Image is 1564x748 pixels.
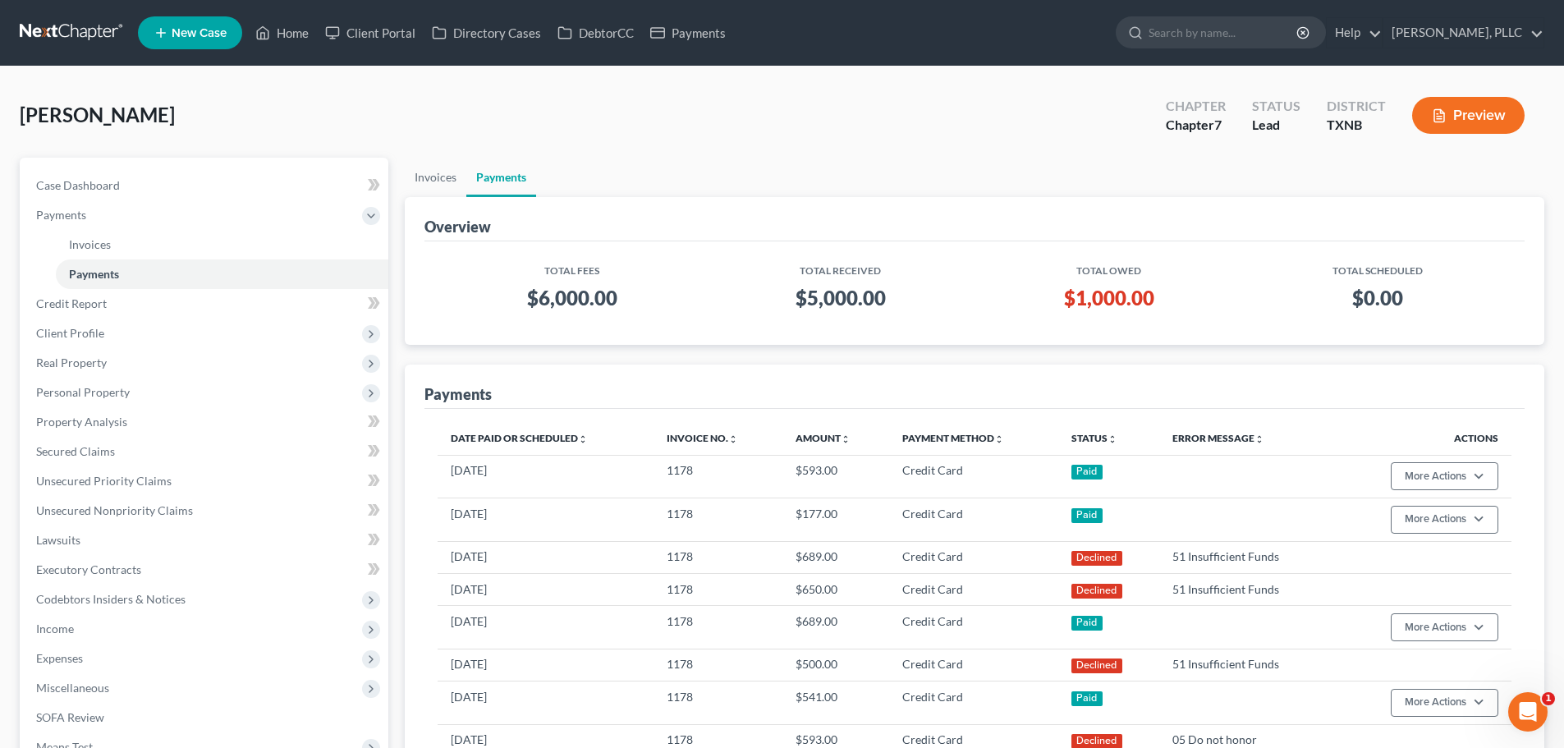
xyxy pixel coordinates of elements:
a: Secured Claims [23,437,388,466]
i: unfold_more [1108,434,1117,444]
td: 51 Insufficient Funds [1159,541,1335,573]
span: Unsecured Nonpriority Claims [36,503,193,517]
td: 1178 [654,498,782,541]
td: 1178 [654,649,782,681]
td: $177.00 [782,498,890,541]
i: unfold_more [578,434,588,444]
a: Home [247,18,317,48]
a: Client Portal [317,18,424,48]
button: More Actions [1391,506,1498,534]
td: Credit Card [889,455,1058,498]
div: Paid [1071,691,1103,706]
td: 1178 [654,681,782,724]
td: 1178 [654,541,782,573]
span: Client Profile [36,326,104,340]
td: Credit Card [889,649,1058,681]
td: 1178 [654,606,782,649]
td: [DATE] [438,455,653,498]
a: Lawsuits [23,525,388,555]
a: Invoice No.unfold_more [667,432,738,444]
div: Status [1252,97,1300,116]
a: Payments [56,259,388,289]
span: Miscellaneous [36,681,109,695]
td: $689.00 [782,606,890,649]
h3: $0.00 [1256,285,1498,311]
span: Expenses [36,651,83,665]
span: Payments [69,267,119,281]
span: Executory Contracts [36,562,141,576]
button: More Actions [1391,613,1498,641]
span: Codebtors Insiders & Notices [36,592,186,606]
td: $689.00 [782,541,890,573]
div: Declined [1071,584,1122,599]
h3: $1,000.00 [988,285,1230,311]
td: 1178 [654,455,782,498]
td: 51 Insufficient Funds [1159,573,1335,605]
h3: $5,000.00 [719,285,961,311]
i: unfold_more [728,434,738,444]
div: Declined [1071,551,1122,566]
td: Credit Card [889,573,1058,605]
a: Directory Cases [424,18,549,48]
div: Chapter [1166,97,1226,116]
div: Overview [424,217,491,236]
th: Total Received [706,255,975,278]
th: Actions [1335,422,1511,455]
div: Chapter [1166,116,1226,135]
span: 1 [1542,692,1555,705]
a: Invoices [405,158,466,197]
span: Unsecured Priority Claims [36,474,172,488]
div: Paid [1071,508,1103,523]
th: Total Fees [438,255,706,278]
iframe: Intercom live chat [1508,692,1548,732]
i: unfold_more [994,434,1004,444]
button: More Actions [1391,462,1498,490]
a: SOFA Review [23,703,388,732]
span: Real Property [36,356,107,369]
a: Unsecured Nonpriority Claims [23,496,388,525]
i: unfold_more [1254,434,1264,444]
button: Preview [1412,97,1525,134]
a: DebtorCC [549,18,642,48]
td: [DATE] [438,681,653,724]
th: Total Scheduled [1243,255,1511,278]
div: Paid [1071,465,1103,480]
div: Payments [424,384,492,404]
a: Invoices [56,230,388,259]
th: Total Owed [975,255,1243,278]
a: Help [1327,18,1382,48]
span: Credit Report [36,296,107,310]
td: [DATE] [438,573,653,605]
span: Invoices [69,237,111,251]
a: Executory Contracts [23,555,388,585]
span: Payments [36,208,86,222]
span: Personal Property [36,385,130,399]
h3: $6,000.00 [451,285,693,311]
div: Lead [1252,116,1300,135]
i: unfold_more [841,434,851,444]
a: Payments [642,18,734,48]
a: Credit Report [23,289,388,319]
span: Lawsuits [36,533,80,547]
span: Secured Claims [36,444,115,458]
td: $500.00 [782,649,890,681]
a: Error Messageunfold_more [1172,432,1264,444]
input: Search by name... [1149,17,1299,48]
a: Property Analysis [23,407,388,437]
a: Payments [466,158,536,197]
a: Date Paid or Scheduledunfold_more [451,432,588,444]
td: Credit Card [889,606,1058,649]
td: [DATE] [438,649,653,681]
td: Credit Card [889,498,1058,541]
a: Statusunfold_more [1071,432,1117,444]
td: $593.00 [782,455,890,498]
div: Paid [1071,616,1103,631]
span: Income [36,622,74,636]
td: [DATE] [438,541,653,573]
a: Unsecured Priority Claims [23,466,388,496]
a: Case Dashboard [23,171,388,200]
div: District [1327,97,1386,116]
div: Declined [1071,659,1122,673]
td: Credit Card [889,681,1058,724]
span: [PERSON_NAME] [20,103,175,126]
